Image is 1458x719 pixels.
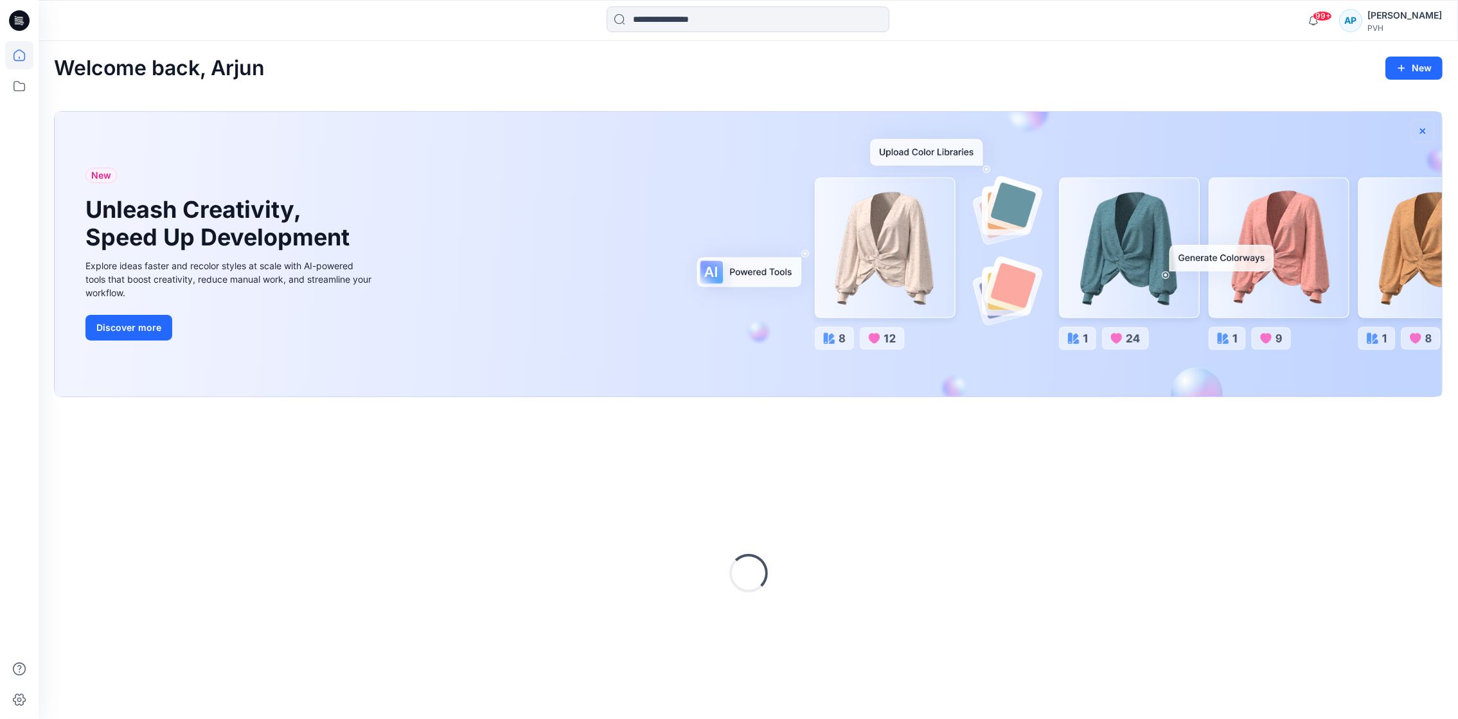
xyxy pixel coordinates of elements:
[85,315,172,341] button: Discover more
[85,196,355,251] h1: Unleash Creativity, Speed Up Development
[85,315,375,341] a: Discover more
[1367,8,1442,23] div: [PERSON_NAME]
[91,168,111,183] span: New
[1385,57,1443,80] button: New
[1367,23,1442,33] div: PVH
[85,259,375,299] div: Explore ideas faster and recolor styles at scale with AI-powered tools that boost creativity, red...
[1339,9,1362,32] div: AP
[1313,11,1332,21] span: 99+
[54,57,265,80] h2: Welcome back, Arjun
